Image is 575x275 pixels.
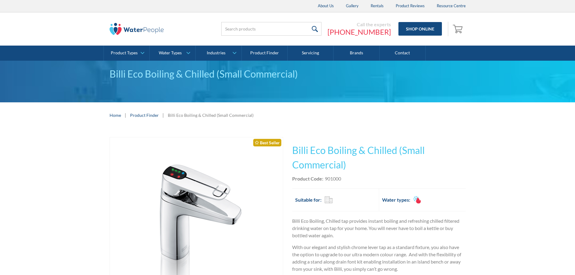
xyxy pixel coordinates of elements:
[110,112,121,118] a: Home
[292,217,466,239] p: Billi Eco Boiling, Chilled tap provides instant boiling and refreshing chilled filtered drinking ...
[221,22,321,36] input: Search products
[253,139,281,146] div: Best Seller
[110,23,164,35] img: The Water People
[150,46,195,61] a: Water Types
[327,27,391,37] a: [PHONE_NUMBER]
[159,50,182,56] div: Water Types
[292,244,466,273] p: With our elegant and stylish chrome lever tap as a standard fixture, you also have the option to ...
[242,46,288,61] a: Product Finder
[110,67,466,81] div: Billi Eco Boiling & Chilled (Small Commercial)
[124,111,127,119] div: |
[380,46,426,61] a: Contact
[207,50,225,56] div: Industries
[295,196,321,203] h2: Suitable for:
[288,46,334,61] a: Servicing
[451,22,466,36] a: Open empty cart
[196,46,241,61] a: Industries
[111,50,138,56] div: Product Types
[162,111,165,119] div: |
[130,112,159,118] a: Product Finder
[292,143,466,172] h1: Billi Eco Boiling & Chilled (Small Commercial)
[327,21,391,27] div: Call the experts
[334,46,379,61] a: Brands
[292,176,323,181] strong: Product Code:
[325,175,341,182] div: 901000
[382,196,410,203] h2: Water types:
[104,46,149,61] a: Product Types
[168,112,254,118] div: Billi Eco Boiling & Chilled (Small Commercial)
[453,24,464,34] img: shopping cart
[398,22,442,36] a: Shop Online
